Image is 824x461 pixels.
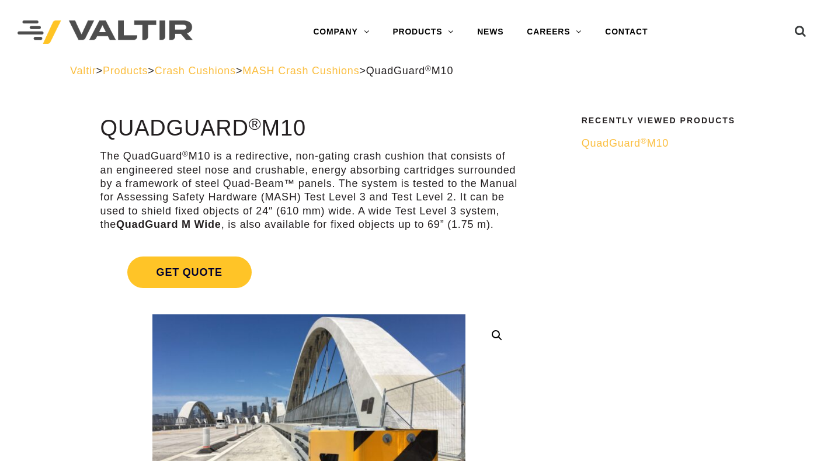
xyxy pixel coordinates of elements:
a: CONTACT [593,20,659,44]
h1: QuadGuard M10 [100,116,518,141]
h2: Recently Viewed Products [582,116,747,125]
a: Valtir [70,65,96,77]
a: MASH Crash Cushions [242,65,359,77]
a: QuadGuard®M10 [582,137,747,150]
img: Valtir [18,20,193,44]
a: CAREERS [515,20,593,44]
strong: QuadGuard M Wide [116,219,221,230]
span: QuadGuard M10 [582,137,669,149]
div: > > > > [70,64,754,78]
a: COMPANY [301,20,381,44]
a: Get Quote [100,242,518,302]
sup: ® [425,64,432,73]
sup: ® [249,115,262,133]
sup: ® [641,137,647,145]
span: QuadGuard M10 [366,65,453,77]
a: PRODUCTS [381,20,465,44]
a: Products [103,65,148,77]
a: Crash Cushions [155,65,236,77]
span: Get Quote [127,257,252,288]
sup: ® [182,150,189,158]
a: NEWS [465,20,515,44]
p: The QuadGuard M10 is a redirective, non-gating crash cushion that consists of an engineered steel... [100,150,518,231]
